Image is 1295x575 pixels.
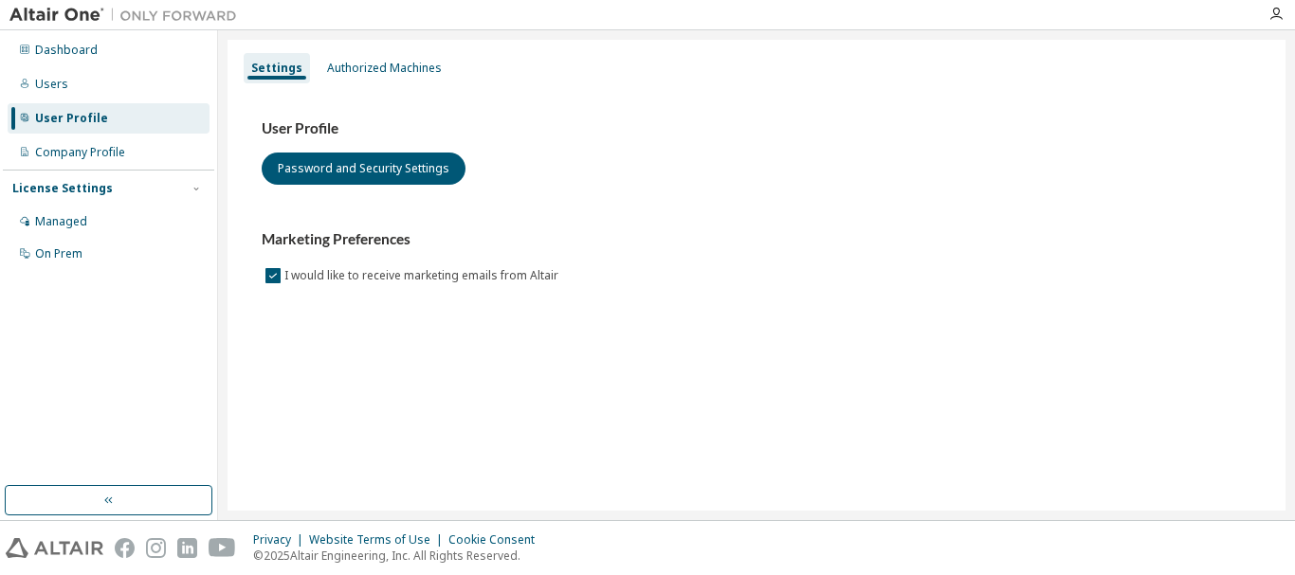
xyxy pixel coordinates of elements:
[35,111,108,126] div: User Profile
[177,538,197,558] img: linkedin.svg
[35,145,125,160] div: Company Profile
[251,61,302,76] div: Settings
[284,264,562,287] label: I would like to receive marketing emails from Altair
[448,532,546,548] div: Cookie Consent
[12,181,113,196] div: License Settings
[35,214,87,229] div: Managed
[262,230,1251,249] h3: Marketing Preferences
[35,246,82,261] div: On Prem
[146,538,166,558] img: instagram.svg
[6,538,103,558] img: altair_logo.svg
[9,6,246,25] img: Altair One
[262,153,465,185] button: Password and Security Settings
[253,548,546,564] p: © 2025 Altair Engineering, Inc. All Rights Reserved.
[253,532,309,548] div: Privacy
[327,61,442,76] div: Authorized Machines
[209,538,236,558] img: youtube.svg
[262,119,1251,138] h3: User Profile
[35,43,98,58] div: Dashboard
[35,77,68,92] div: Users
[115,538,135,558] img: facebook.svg
[309,532,448,548] div: Website Terms of Use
